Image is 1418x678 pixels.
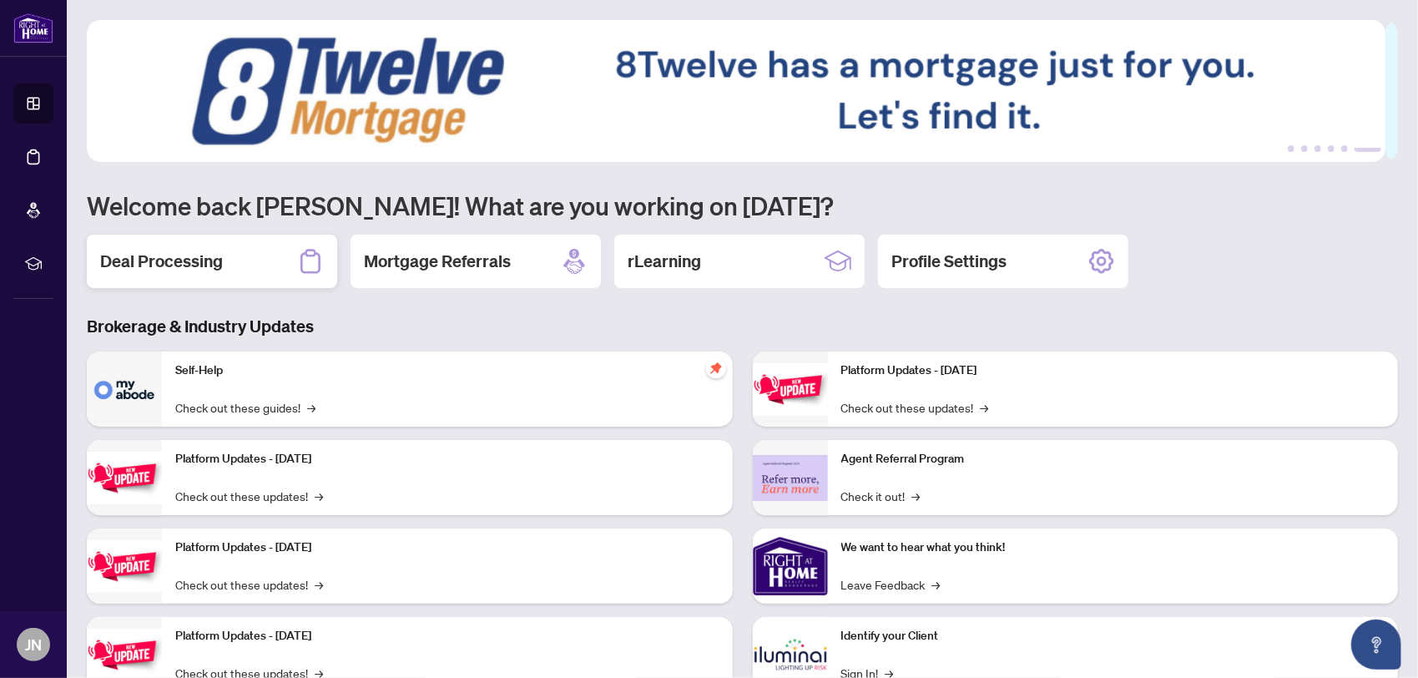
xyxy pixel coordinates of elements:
[175,575,323,594] a: Check out these updates!→
[841,575,941,594] a: Leave Feedback→
[628,250,701,273] h2: rLearning
[175,627,719,645] p: Platform Updates - [DATE]
[841,450,1385,468] p: Agent Referral Program
[175,362,719,380] p: Self-Help
[1315,145,1321,152] button: 3
[25,633,42,656] span: JN
[932,575,941,594] span: →
[175,539,719,557] p: Platform Updates - [DATE]
[753,363,828,416] img: Platform Updates - June 23, 2025
[841,627,1385,645] p: Identify your Client
[307,398,315,417] span: →
[753,455,828,501] img: Agent Referral Program
[87,452,162,504] img: Platform Updates - September 16, 2025
[315,487,323,505] span: →
[753,529,828,604] img: We want to hear what you think!
[87,20,1385,162] img: Slide 5
[1341,145,1348,152] button: 5
[841,398,989,417] a: Check out these updates!→
[87,190,1398,221] h1: Welcome back [PERSON_NAME]! What are you working on [DATE]?
[87,315,1398,338] h3: Brokerage & Industry Updates
[1301,145,1308,152] button: 2
[981,398,989,417] span: →
[891,250,1007,273] h2: Profile Settings
[175,398,315,417] a: Check out these guides!→
[87,352,162,427] img: Self-Help
[1328,145,1335,152] button: 4
[912,487,921,505] span: →
[1288,145,1294,152] button: 1
[841,539,1385,557] p: We want to hear what you think!
[175,450,719,468] p: Platform Updates - [DATE]
[100,250,223,273] h2: Deal Processing
[1351,620,1401,670] button: Open asap
[841,362,1385,380] p: Platform Updates - [DATE]
[87,540,162,593] img: Platform Updates - July 21, 2025
[841,487,921,505] a: Check it out!→
[364,250,511,273] h2: Mortgage Referrals
[13,13,53,43] img: logo
[706,358,726,378] span: pushpin
[315,575,323,594] span: →
[1355,145,1381,152] button: 6
[175,487,323,505] a: Check out these updates!→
